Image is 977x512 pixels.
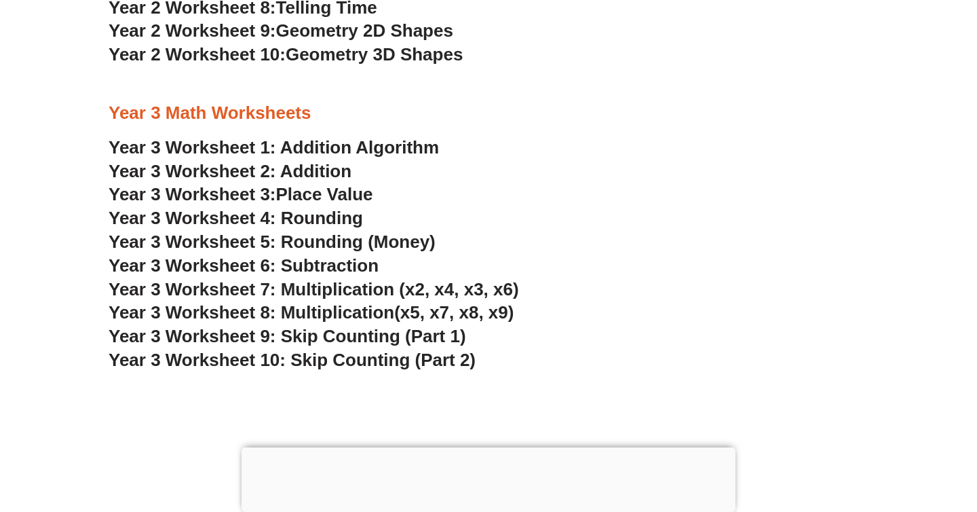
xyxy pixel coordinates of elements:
a: Year 2 Worksheet 9:Geometry 2D Shapes [109,20,453,41]
a: Year 3 Worksheet 8: Multiplication(x5, x7, x8, x9) [109,302,514,323]
a: Year 3 Worksheet 9: Skip Counting (Part 1) [109,326,466,346]
h3: Year 3 Math Worksheets [109,102,868,125]
a: Year 3 Worksheet 5: Rounding (Money) [109,232,436,252]
iframe: Advertisement [242,447,735,509]
a: Year 3 Worksheet 2: Addition [109,161,351,181]
iframe: Chat Widget [744,359,977,512]
span: Geometry 3D Shapes [286,44,463,65]
span: Year 2 Worksheet 9: [109,20,276,41]
a: Year 2 Worksheet 10:Geometry 3D Shapes [109,44,463,65]
a: Year 3 Worksheet 4: Rounding [109,208,363,228]
a: Year 3 Worksheet 6: Subtraction [109,255,379,276]
span: Year 3 Worksheet 3: [109,184,276,204]
a: Year 3 Worksheet 1: Addition Algorithm [109,137,439,158]
span: Year 2 Worksheet 10: [109,44,286,65]
span: Place Value [276,184,373,204]
span: Geometry 2D Shapes [276,20,453,41]
span: (x5, x7, x8, x9) [394,302,514,323]
a: Year 3 Worksheet 7: Multiplication (x2, x4, x3, x6) [109,279,519,299]
a: Year 3 Worksheet 10: Skip Counting (Part 2) [109,350,476,370]
span: Year 3 Worksheet 8: Multiplication [109,302,394,323]
a: Year 3 Worksheet 3:Place Value [109,184,373,204]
